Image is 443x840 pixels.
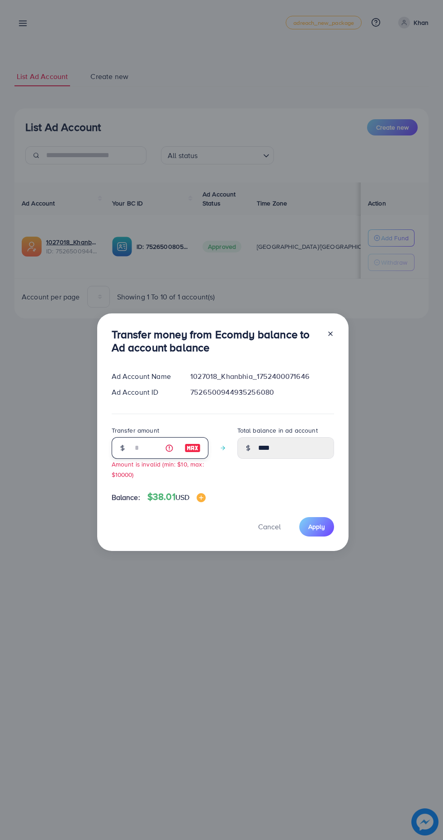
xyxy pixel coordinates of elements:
[308,522,325,531] span: Apply
[104,371,184,382] div: Ad Account Name
[237,426,318,435] label: Total balance in ad account
[184,443,201,453] img: image
[104,387,184,397] div: Ad Account ID
[112,426,159,435] label: Transfer amount
[299,517,334,537] button: Apply
[112,328,320,354] h3: Transfer money from Ecomdy balance to Ad account balance
[183,387,341,397] div: 7526500944935256080
[147,491,206,503] h4: $38.01
[183,371,341,382] div: 1027018_Khanbhia_1752400071646
[247,517,292,537] button: Cancel
[112,492,140,503] span: Balance:
[112,460,204,479] small: Amount is invalid (min: $10, max: $10000)
[175,492,189,502] span: USD
[258,522,281,532] span: Cancel
[197,493,206,502] img: image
